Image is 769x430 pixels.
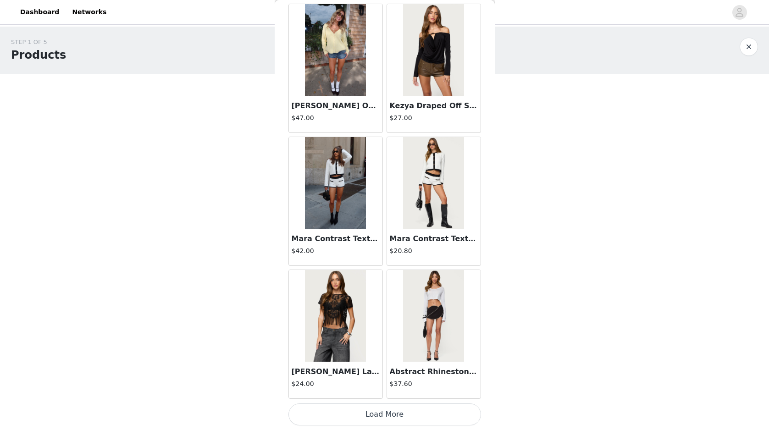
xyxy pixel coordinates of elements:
[292,246,380,256] h4: $42.00
[735,5,744,20] div: avatar
[11,38,66,47] div: STEP 1 OF 5
[390,100,478,111] h3: Kezya Draped Off Shoulder Top
[390,366,478,377] h3: Abstract Rhinestone Mini Skort
[390,246,478,256] h4: $20.80
[390,379,478,389] h4: $37.60
[403,4,464,96] img: Kezya Draped Off Shoulder Top
[292,233,380,244] h3: Mara Contrast Textured Knit Cardigan
[305,137,366,229] img: Mara Contrast Textured Knit Cardigan
[305,270,366,362] img: Kira Sheer Lace Fringe Top
[390,113,478,123] h4: $27.00
[11,47,66,63] h1: Products
[305,4,366,96] img: Francine Oversized V Neck Cardigan
[15,2,65,22] a: Dashboard
[403,137,464,229] img: Mara Contrast Textured Knit Shorts
[292,366,380,377] h3: [PERSON_NAME] Lace Fringe Top
[292,100,380,111] h3: [PERSON_NAME] Oversized V Neck Cardigan
[292,113,380,123] h4: $47.00
[66,2,112,22] a: Networks
[390,233,478,244] h3: Mara Contrast Textured Knit Shorts
[288,403,481,425] button: Load More
[403,270,464,362] img: Abstract Rhinestone Mini Skort
[292,379,380,389] h4: $24.00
